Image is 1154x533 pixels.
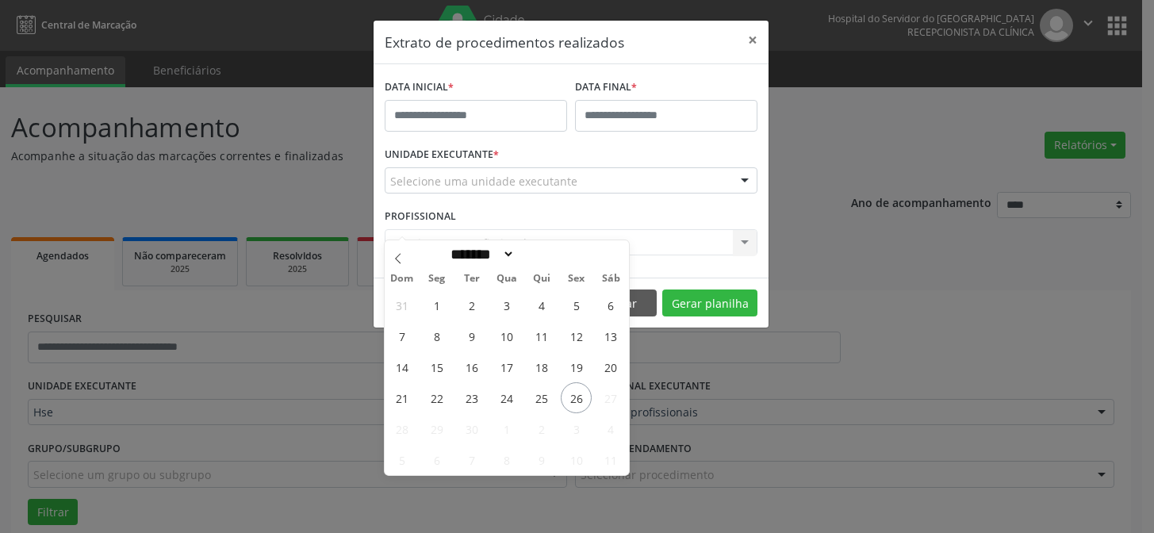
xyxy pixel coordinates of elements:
span: Setembro 18, 2025 [526,351,557,382]
label: PROFISSIONAL [385,205,456,229]
span: Setembro 10, 2025 [491,320,522,351]
span: Setembro 25, 2025 [526,382,557,413]
span: Setembro 12, 2025 [561,320,592,351]
span: Setembro 23, 2025 [456,382,487,413]
span: Setembro 15, 2025 [421,351,452,382]
span: Outubro 4, 2025 [596,413,627,444]
span: Agosto 31, 2025 [386,290,417,320]
span: Outubro 6, 2025 [421,444,452,475]
span: Seg [420,274,454,284]
span: Setembro 4, 2025 [526,290,557,320]
label: DATA INICIAL [385,75,454,100]
span: Setembro 6, 2025 [596,290,627,320]
span: Setembro 28, 2025 [386,413,417,444]
span: Setembro 7, 2025 [386,320,417,351]
h5: Extrato de procedimentos realizados [385,32,624,52]
span: Setembro 30, 2025 [456,413,487,444]
span: Sex [559,274,594,284]
select: Month [446,246,516,263]
span: Setembro 17, 2025 [491,351,522,382]
span: Qui [524,274,559,284]
span: Setembro 27, 2025 [596,382,627,413]
span: Setembro 22, 2025 [421,382,452,413]
span: Outubro 7, 2025 [456,444,487,475]
label: UNIDADE EXECUTANTE [385,143,499,167]
span: Setembro 24, 2025 [491,382,522,413]
span: Setembro 1, 2025 [421,290,452,320]
button: Gerar planilha [662,290,757,316]
span: Dom [385,274,420,284]
span: Sáb [594,274,629,284]
span: Selecione uma unidade executante [390,173,577,190]
span: Outubro 1, 2025 [491,413,522,444]
span: Outubro 5, 2025 [386,444,417,475]
span: Setembro 3, 2025 [491,290,522,320]
span: Ter [454,274,489,284]
span: Outubro 3, 2025 [561,413,592,444]
span: Setembro 20, 2025 [596,351,627,382]
span: Qua [489,274,524,284]
span: Setembro 13, 2025 [596,320,627,351]
input: Year [515,246,567,263]
span: Setembro 5, 2025 [561,290,592,320]
span: Setembro 14, 2025 [386,351,417,382]
span: Setembro 9, 2025 [456,320,487,351]
span: Setembro 2, 2025 [456,290,487,320]
span: Setembro 19, 2025 [561,351,592,382]
span: Setembro 21, 2025 [386,382,417,413]
span: Setembro 11, 2025 [526,320,557,351]
span: Outubro 10, 2025 [561,444,592,475]
span: Outubro 8, 2025 [491,444,522,475]
span: Setembro 16, 2025 [456,351,487,382]
button: Close [737,21,769,59]
span: Outubro 2, 2025 [526,413,557,444]
label: DATA FINAL [575,75,637,100]
span: Setembro 8, 2025 [421,320,452,351]
span: Setembro 26, 2025 [561,382,592,413]
span: Outubro 11, 2025 [596,444,627,475]
span: Setembro 29, 2025 [421,413,452,444]
span: Outubro 9, 2025 [526,444,557,475]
